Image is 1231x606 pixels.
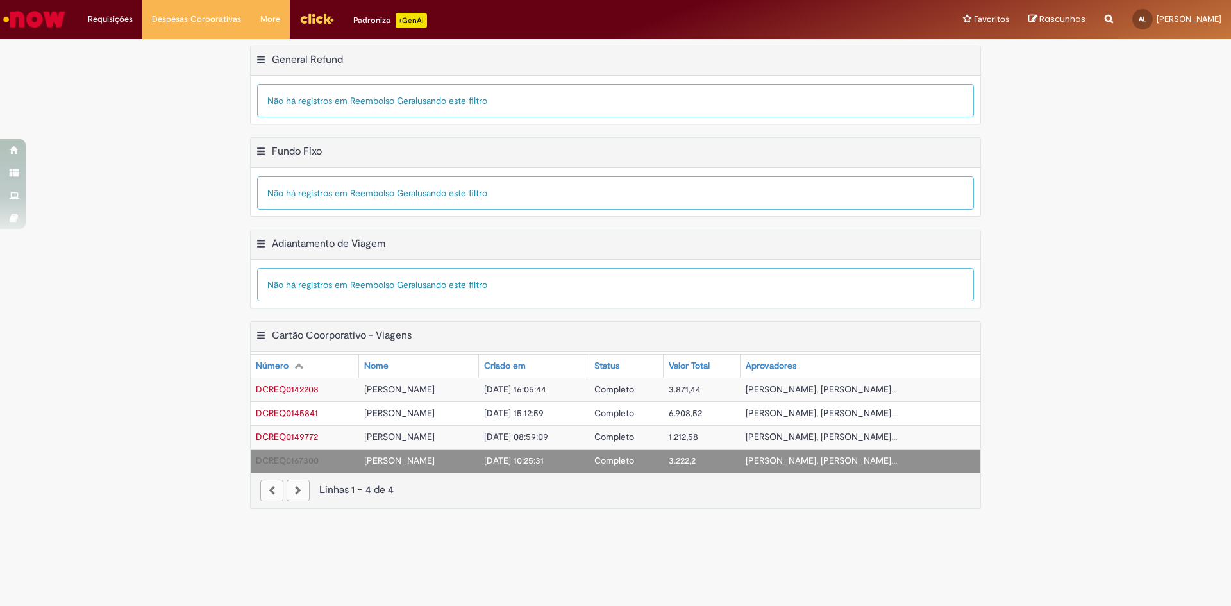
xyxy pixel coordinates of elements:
[272,237,385,250] h2: Adiantamento de Viagem
[256,329,266,346] button: Cartão Coorporativo - Viagens Menu de contexto
[256,360,289,373] div: Número
[256,455,319,466] a: Abrir Registro: DCREQ0167300
[256,145,266,162] button: Fundo Fixo Menu de contexto
[1039,13,1085,25] span: Rascunhos
[364,360,389,373] div: Nome
[417,187,487,199] span: usando este filtro
[256,431,318,442] a: Abrir Registro: DCREQ0149772
[417,95,487,106] span: usando este filtro
[669,360,710,373] div: Valor Total
[594,431,634,442] span: Completo
[364,383,435,395] span: [PERSON_NAME]
[484,360,526,373] div: Criado em
[1028,13,1085,26] a: Rascunhos
[746,360,796,373] div: Aprovadores
[256,431,318,442] span: DCREQ0149772
[256,407,318,419] a: Abrir Registro: DCREQ0145841
[1157,13,1221,24] span: [PERSON_NAME]
[594,455,634,466] span: Completo
[1,6,67,32] img: ServiceNow
[256,383,319,395] span: DCREQ0142208
[257,176,974,210] div: Não há registros em Reembolso Geral
[272,145,322,158] h2: Fundo Fixo
[88,13,133,26] span: Requisições
[152,13,241,26] span: Despesas Corporativas
[364,407,435,419] span: [PERSON_NAME]
[260,13,280,26] span: More
[594,383,634,395] span: Completo
[364,431,435,442] span: [PERSON_NAME]
[272,53,343,66] h2: General Refund
[256,237,266,254] button: Adiantamento de Viagem Menu de contexto
[594,360,619,373] div: Status
[669,407,702,419] span: 6.908,52
[669,383,701,395] span: 3.871,44
[1139,15,1146,23] span: AL
[256,383,319,395] a: Abrir Registro: DCREQ0142208
[746,383,897,395] span: [PERSON_NAME], [PERSON_NAME]...
[299,9,334,28] img: click_logo_yellow_360x200.png
[484,431,548,442] span: [DATE] 08:59:09
[746,455,897,466] span: [PERSON_NAME], [PERSON_NAME]...
[256,455,319,466] span: DCREQ0167300
[746,431,897,442] span: [PERSON_NAME], [PERSON_NAME]...
[417,279,487,290] span: usando este filtro
[257,84,974,117] div: Não há registros em Reembolso Geral
[484,455,544,466] span: [DATE] 10:25:31
[746,407,897,419] span: [PERSON_NAME], [PERSON_NAME]...
[974,13,1009,26] span: Favoritos
[257,268,974,301] div: Não há registros em Reembolso Geral
[364,455,435,466] span: [PERSON_NAME]
[669,455,696,466] span: 3.222,2
[594,407,634,419] span: Completo
[260,483,971,498] div: Linhas 1 − 4 de 4
[669,431,698,442] span: 1.212,58
[484,407,544,419] span: [DATE] 15:12:59
[251,473,980,508] nav: paginação
[256,407,318,419] span: DCREQ0145841
[396,13,427,28] p: +GenAi
[484,383,546,395] span: [DATE] 16:05:44
[256,53,266,70] button: General Refund Menu de contexto
[272,330,412,342] h2: Cartão Coorporativo - Viagens
[353,13,427,28] div: Padroniza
